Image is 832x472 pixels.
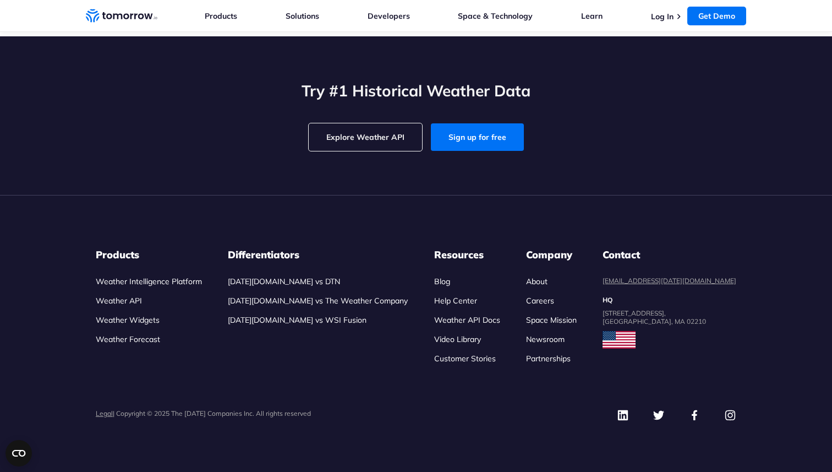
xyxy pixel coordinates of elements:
[431,123,524,151] a: Sign up for free
[86,80,746,101] h2: Try #1 Historical Weather Data
[526,334,565,344] a: Newsroom
[526,276,548,286] a: About
[688,409,700,421] img: Facebook
[228,296,408,306] a: [DATE][DOMAIN_NAME] vs The Weather Company
[458,11,533,21] a: Space & Technology
[603,248,736,325] dl: contact details
[617,409,629,421] img: Linkedin
[653,409,665,421] img: Twitter
[434,296,477,306] a: Help Center
[687,7,746,25] a: Get Demo
[6,440,32,466] button: Open CMP widget
[286,11,319,21] a: Solutions
[96,409,113,417] a: Legal
[434,248,500,262] h3: Resources
[96,315,160,325] a: Weather Widgets
[309,123,422,151] a: Explore Weather API
[526,315,577,325] a: Space Mission
[526,354,571,364] a: Partnerships
[526,248,577,262] h3: Company
[651,12,674,21] a: Log In
[228,276,340,286] a: [DATE][DOMAIN_NAME] vs DTN
[96,409,311,417] p: | Copyright © 2025 The [DATE] Companies Inc. All rights reserved
[603,331,636,349] img: usa flag
[434,354,496,364] a: Customer Stories
[603,296,736,305] dt: HQ
[368,11,410,21] a: Developers
[228,248,408,262] h3: Differentiators
[86,8,157,24] a: Home link
[603,309,736,325] dd: [STREET_ADDRESS], [GEOGRAPHIC_DATA], MA 02210
[526,296,554,306] a: Careers
[603,248,736,262] dt: Contact
[434,334,481,344] a: Video Library
[603,276,736,285] a: [EMAIL_ADDRESS][DATE][DOMAIN_NAME]
[96,276,202,286] a: Weather Intelligence Platform
[96,248,202,262] h3: Products
[228,315,366,325] a: [DATE][DOMAIN_NAME] vs WSI Fusion
[581,11,603,21] a: Learn
[96,334,160,344] a: Weather Forecast
[205,11,237,21] a: Products
[434,315,500,325] a: Weather API Docs
[724,409,736,421] img: Instagram
[434,276,450,286] a: Blog
[96,296,142,306] a: Weather API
